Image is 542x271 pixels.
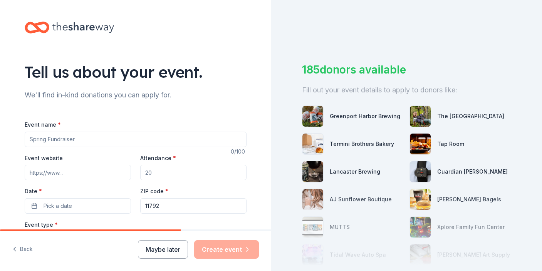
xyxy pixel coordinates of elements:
[330,167,380,176] div: Lancaster Brewing
[231,147,247,156] div: 0 /100
[330,139,394,149] div: Termini Brothers Bakery
[140,198,247,214] input: 12345 (U.S. only)
[25,221,58,229] label: Event type
[437,139,464,149] div: Tap Room
[140,187,168,195] label: ZIP code
[437,167,508,176] div: Guardian [PERSON_NAME]
[25,154,63,162] label: Event website
[302,106,323,127] img: photo for Greenport Harbor Brewing
[410,134,431,154] img: photo for Tap Room
[44,201,72,211] span: Pick a date
[25,198,131,214] button: Pick a date
[140,154,176,162] label: Attendance
[25,165,131,180] input: https://www...
[330,112,400,121] div: Greenport Harbor Brewing
[12,241,33,258] button: Back
[138,240,188,259] button: Maybe later
[302,161,323,182] img: photo for Lancaster Brewing
[25,121,61,129] label: Event name
[25,132,247,147] input: Spring Fundraiser
[302,134,323,154] img: photo for Termini Brothers Bakery
[437,112,504,121] div: The [GEOGRAPHIC_DATA]
[410,106,431,127] img: photo for The Adventure Park
[25,89,247,101] div: We'll find in-kind donations you can apply for.
[302,84,512,96] div: Fill out your event details to apply to donors like:
[302,62,512,78] div: 185 donors available
[25,187,131,195] label: Date
[25,61,247,83] div: Tell us about your event.
[410,161,431,182] img: photo for Guardian Angel Device
[140,165,247,180] input: 20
